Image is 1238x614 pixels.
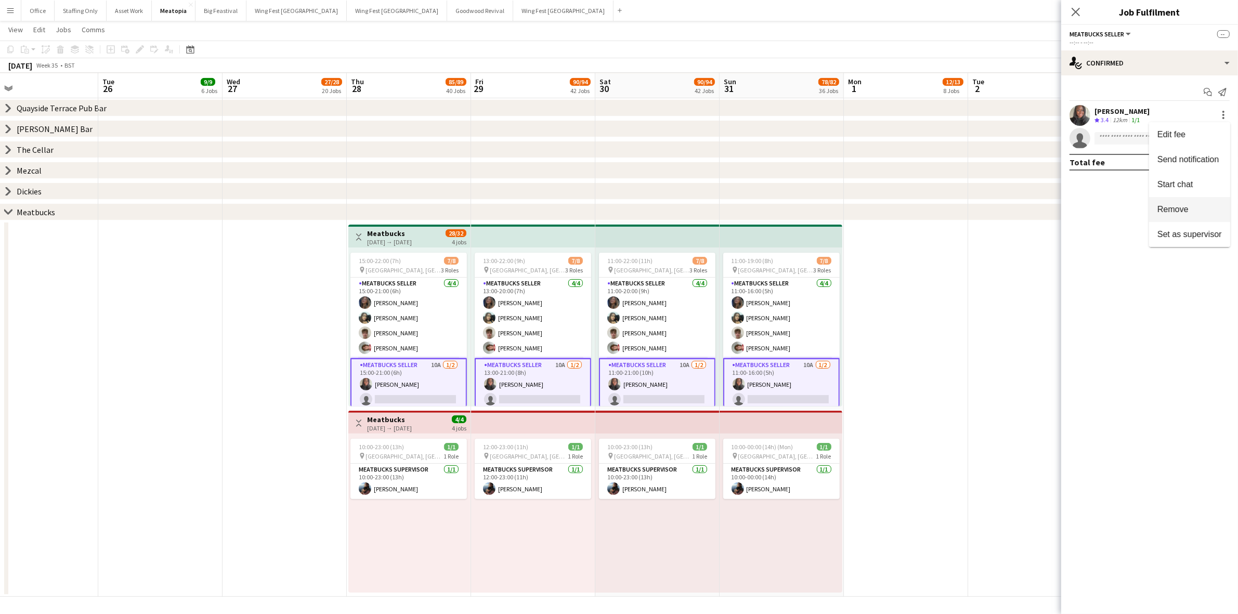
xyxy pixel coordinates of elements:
button: Start chat [1149,172,1230,197]
span: Start chat [1157,180,1193,189]
button: Edit fee [1149,122,1230,147]
button: Set as supervisor [1149,222,1230,247]
span: Set as supervisor [1157,230,1222,239]
button: Remove [1149,197,1230,222]
span: Send notification [1157,155,1219,164]
span: Edit fee [1157,130,1185,139]
span: Remove [1157,205,1189,214]
button: Send notification [1149,147,1230,172]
